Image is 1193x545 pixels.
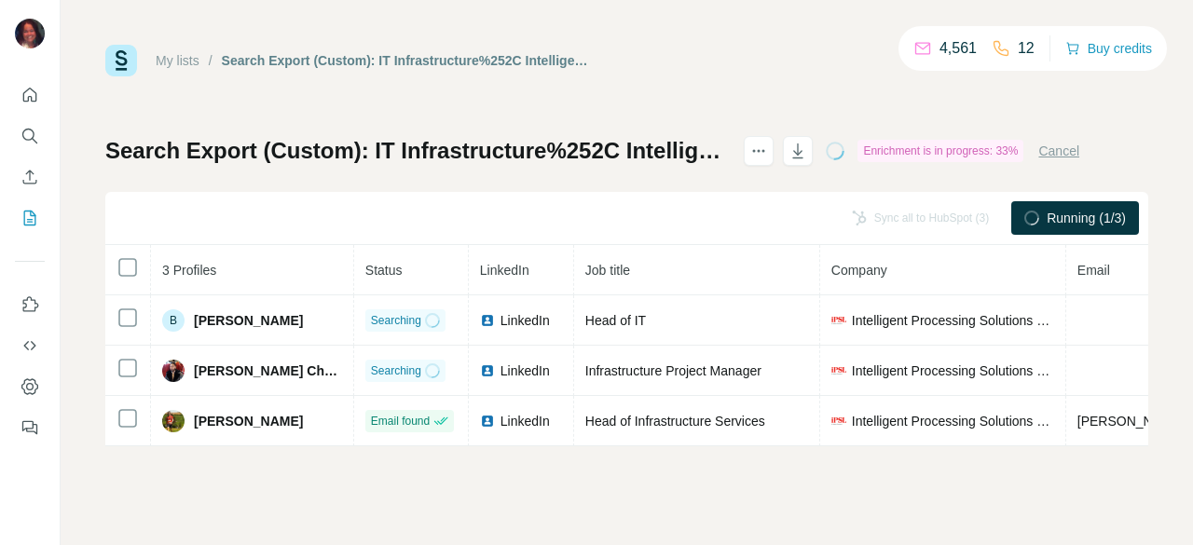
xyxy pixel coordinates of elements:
h1: Search Export (Custom): IT Infrastructure%252C Intelligent Processing Solutions Limited - [DATE] ... [105,136,727,166]
button: Use Surfe on LinkedIn [15,288,45,321]
button: actions [744,136,774,166]
a: My lists [156,53,199,68]
img: company-logo [831,313,846,328]
img: company-logo [831,363,846,378]
p: 12 [1018,37,1035,60]
span: LinkedIn [480,263,529,278]
button: Enrich CSV [15,160,45,194]
button: Dashboard [15,370,45,403]
span: Head of Infrastructure Services [585,414,765,429]
img: company-logo [831,414,846,429]
span: 3 Profiles [162,263,216,278]
img: LinkedIn logo [480,313,495,328]
img: Avatar [15,19,45,48]
span: Searching [371,362,421,379]
img: LinkedIn logo [480,414,495,429]
button: Quick start [15,78,45,112]
span: LinkedIn [501,412,550,430]
img: LinkedIn logo [480,363,495,378]
span: Status [365,263,403,278]
span: Job title [585,263,630,278]
span: [PERSON_NAME] [194,311,303,330]
p: 4,561 [939,37,977,60]
span: [PERSON_NAME] Chomber [194,361,342,380]
button: Buy credits [1065,35,1152,61]
span: Searching [371,312,421,329]
span: Email [1077,263,1110,278]
button: Feedback [15,411,45,444]
span: Intelligent Processing Solutions Limited [852,361,1054,380]
span: Email found [371,413,430,429]
div: Search Export (Custom): IT Infrastructure%252C Intelligent Processing Solutions Limited - [DATE] ... [222,51,592,70]
span: LinkedIn [501,311,550,330]
span: Infrastructure Project Manager [585,363,761,378]
button: Search [15,119,45,153]
button: Cancel [1038,142,1079,160]
span: Intelligent Processing Solutions Limited [852,311,1054,330]
img: Avatar [162,410,185,432]
button: My lists [15,201,45,235]
div: B [162,309,185,332]
span: Head of IT [585,313,646,328]
li: / [209,51,213,70]
button: Use Surfe API [15,329,45,362]
span: Company [831,263,887,278]
img: Avatar [162,360,185,382]
span: [PERSON_NAME] [194,412,303,430]
img: Surfe Logo [105,45,137,76]
span: LinkedIn [501,361,550,380]
div: Enrichment is in progress: 33% [857,140,1023,162]
span: Intelligent Processing Solutions Limited [852,412,1054,430]
span: Running (1/3) [1047,209,1126,227]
